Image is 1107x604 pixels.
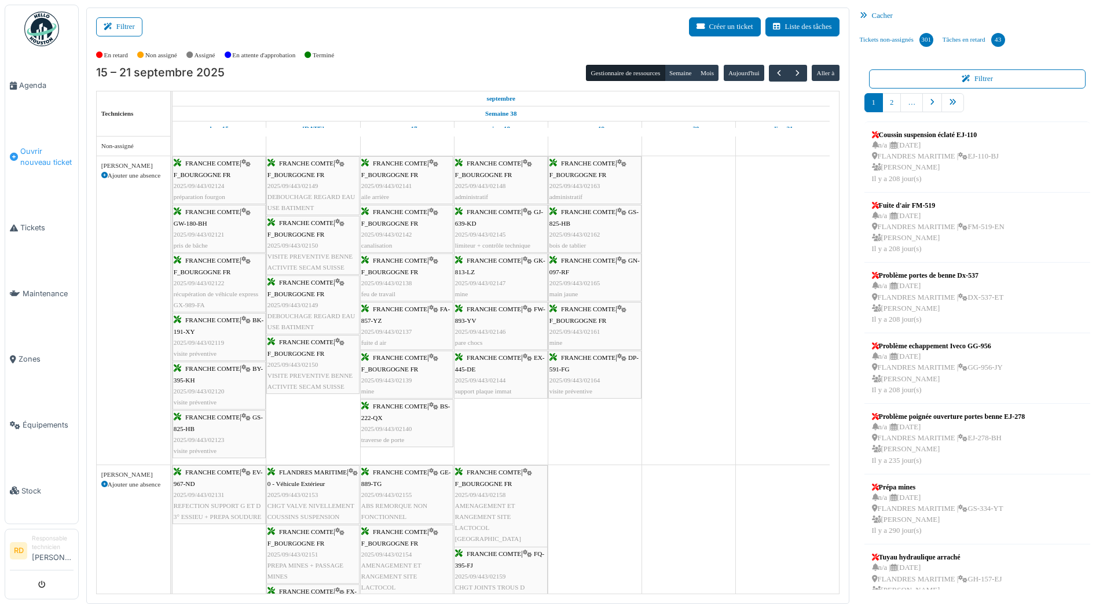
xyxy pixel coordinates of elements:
span: FRANCHE COMTE [467,469,521,476]
label: Non assigné [145,50,177,60]
span: F_BOURGOGNE FR [549,171,607,178]
span: BS-222-QX [361,403,450,421]
div: | [174,158,265,202]
span: FRANCHE COMTE [185,414,240,421]
div: Problème poignée ouverture portes benne EJ-278 [872,411,1025,422]
div: | [455,304,547,348]
span: FRANCHE COMTE [561,208,615,215]
span: 2025/09/443/02149 [267,182,318,189]
label: En retard [104,50,128,60]
div: | [549,207,640,251]
span: FRANCHE COMTE [467,208,521,215]
span: 2025/09/443/02141 [361,182,412,189]
span: F_BOURGOGNE FR [267,231,325,238]
div: Cacher [855,8,1100,24]
button: Précédent [769,65,788,82]
span: canalisation [361,242,392,249]
a: 2 [882,93,901,112]
div: n/a | [DATE] FLANDRES MARITIME | DX-537-ET [PERSON_NAME] Il y a 208 jour(s) [872,281,1004,325]
a: Tickets non-assignés [855,24,938,56]
div: | [455,207,547,251]
span: GW-180-BH [174,220,207,227]
span: FRANCHE COMTE [279,279,333,286]
span: F_BOURGOGNE FR [267,540,325,547]
a: Problème portes de benne Dx-537 n/a |[DATE] FLANDRES MARITIME |DX-537-ET [PERSON_NAME]Il y a 208 ... [869,267,1007,328]
span: CHGT VALVE NIVELLEMENT COUSSINS SUSPENSION [267,502,354,520]
div: n/a | [DATE] FLANDRES MARITIME | GG-956-JY [PERSON_NAME] Il y a 208 jour(s) [872,351,1003,396]
span: 2025/09/443/02161 [549,328,600,335]
span: Ouvrir nouveau ticket [20,146,74,168]
span: FRANCHE COMTE [373,354,427,361]
div: | [267,526,358,582]
div: | [455,467,547,556]
a: Prépa mines n/a |[DATE] FLANDRES MARITIME |GS-334-YT [PERSON_NAME]Il y a 290 jour(s) [869,479,1006,540]
span: F_BOURGOGNE FR [455,480,512,487]
span: F_BOURGOGNE FR [455,171,512,178]
button: Mois [696,65,719,81]
span: F_BOURGOGNE FR [267,290,325,297]
span: 2025/09/443/02144 [455,377,506,384]
span: 2025/09/443/02138 [361,279,412,286]
span: aile arrière [361,193,389,200]
div: | [455,255,547,300]
div: 301 [919,33,933,47]
div: | [361,158,452,202]
span: 2025/09/443/02123 [174,436,225,443]
div: | [361,467,452,522]
span: FRANCHE COMTE [279,588,333,595]
span: FRANCHE COMTE [467,550,521,557]
span: feu de travail [361,290,395,297]
span: Maintenance [23,288,74,299]
span: 2025/09/443/02164 [549,377,600,384]
span: 2025/09/443/02159 [455,573,506,580]
span: visite préventive [174,399,217,406]
span: 2025/09/443/02142 [361,231,412,238]
span: F_BOURGOGNE FR [361,220,419,227]
span: VISITE PREVENTIVE BENNE ACTIVITE SECAM SUISSE [267,253,353,271]
div: n/a | [DATE] FLANDRES MARITIME | EJ-110-BJ [PERSON_NAME] Il y a 208 jour(s) [872,140,999,185]
div: | [361,304,452,348]
span: F_BOURGOGNE FR [361,540,419,547]
span: FRANCHE COMTE [373,528,427,535]
span: FRANCHE COMTE [373,257,427,264]
span: 2025/09/443/02124 [174,182,225,189]
span: FRANCHE COMTE [185,208,240,215]
li: [PERSON_NAME] [32,534,74,568]
div: | [174,412,265,456]
span: pare chocs [455,339,483,346]
button: Aller à [812,65,839,81]
span: Tickets [20,222,74,233]
a: Problème echappement Iveco GG-956 n/a |[DATE] FLANDRES MARITIME |GG-956-JY [PERSON_NAME]Il y a 20... [869,338,1006,399]
span: pris de bâche [174,242,208,249]
div: Problème portes de benne Dx-537 [872,270,1004,281]
span: FQ-395-FJ [455,550,544,568]
div: [PERSON_NAME] [101,470,166,480]
span: préparation fourgon [174,193,225,200]
span: 2025/09/443/02150 [267,361,318,368]
div: | [174,315,265,359]
nav: pager [864,93,1091,121]
span: 2025/09/443/02121 [174,231,225,238]
a: 18 septembre 2025 [489,121,513,136]
span: F_BOURGOGNE FR [267,350,325,357]
a: Stock [5,458,78,524]
div: | [361,352,452,397]
div: | [174,255,265,311]
span: F_BOURGOGNE FR [174,171,231,178]
span: FRANCHE COMTE [279,160,333,167]
span: 2025/09/443/02149 [267,301,318,308]
span: 2025/09/443/02162 [549,231,600,238]
span: 2025/09/443/02155 [361,491,412,498]
span: 2025/09/443/02163 [549,182,600,189]
span: FRANCHE COMTE [467,257,521,264]
button: Liste des tâches [765,17,840,36]
span: administratif [549,193,582,200]
a: Tickets [5,195,78,261]
a: Coussin suspension éclaté EJ-110 n/a |[DATE] FLANDRES MARITIME |EJ-110-BJ [PERSON_NAME]Il y a 208... [869,127,1002,187]
span: FRANCHE COMTE [185,257,240,264]
span: 2025/09/443/02131 [174,491,225,498]
span: FW-893-YV [455,305,545,323]
span: 2025/09/443/02154 [361,551,412,558]
span: 2025/09/443/02158 [455,491,506,498]
span: FA-857-YZ [361,305,450,323]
